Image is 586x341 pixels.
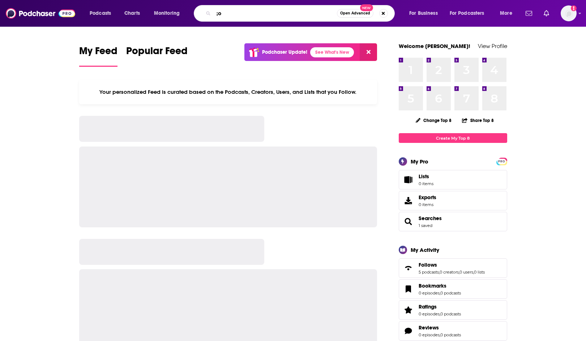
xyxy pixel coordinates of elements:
[401,326,416,336] a: Reviews
[419,303,437,310] span: Ratings
[401,217,416,227] a: Searches
[399,300,507,320] span: Ratings
[541,7,552,19] a: Show notifications dropdown
[495,8,521,19] button: open menu
[399,133,507,143] a: Create My Top 8
[419,173,429,180] span: Lists
[262,49,307,55] p: Podchaser Update!
[411,116,456,125] button: Change Top 8
[419,262,485,268] a: Follows
[401,284,416,294] a: Bookmarks
[310,47,354,57] a: See What's New
[214,8,337,19] input: Search podcasts, credits, & more...
[497,158,506,164] a: PRO
[450,8,484,18] span: For Podcasters
[120,8,144,19] a: Charts
[419,262,437,268] span: Follows
[440,332,461,337] a: 0 podcasts
[401,305,416,315] a: Ratings
[419,303,461,310] a: Ratings
[419,283,461,289] a: Bookmarks
[79,45,117,61] span: My Feed
[561,5,577,21] img: User Profile
[201,5,402,22] div: Search podcasts, credits, & more...
[462,113,494,127] button: Share Top 8
[445,8,495,19] button: open menu
[124,8,140,18] span: Charts
[409,8,438,18] span: For Business
[440,311,461,316] a: 0 podcasts
[85,8,120,19] button: open menu
[419,311,440,316] a: 0 episodes
[411,246,439,253] div: My Activity
[440,290,440,296] span: ,
[399,279,507,299] span: Bookmarks
[571,5,577,11] svg: Add a profile image
[79,45,117,67] a: My Feed
[473,270,474,275] span: ,
[79,80,377,104] div: Your personalized Feed is curated based on the Podcasts, Creators, Users, and Lists that you Follow.
[419,194,436,201] span: Exports
[149,8,189,19] button: open menu
[399,258,507,278] span: Follows
[399,212,507,231] span: Searches
[474,270,485,275] a: 0 lists
[399,43,470,49] a: Welcome [PERSON_NAME]!
[459,270,473,275] a: 0 users
[419,215,442,222] a: Searches
[419,173,433,180] span: Lists
[500,8,512,18] span: More
[126,45,188,67] a: Popular Feed
[459,270,459,275] span: ,
[419,181,433,186] span: 0 items
[440,332,440,337] span: ,
[154,8,180,18] span: Monitoring
[399,321,507,341] span: Reviews
[419,223,432,228] a: 1 saved
[561,5,577,21] span: Logged in as sarahhallprinc
[90,8,111,18] span: Podcasts
[419,290,440,296] a: 0 episodes
[340,12,370,15] span: Open Advanced
[401,196,416,206] span: Exports
[126,45,188,61] span: Popular Feed
[399,170,507,189] a: Lists
[561,5,577,21] button: Show profile menu
[401,175,416,185] span: Lists
[419,270,439,275] a: 5 podcasts
[6,6,75,20] img: Podchaser - Follow, Share and Rate Podcasts
[360,4,373,11] span: New
[478,43,507,49] a: View Profile
[399,191,507,210] a: Exports
[523,7,535,19] a: Show notifications dropdown
[440,270,459,275] a: 0 creators
[401,263,416,273] a: Follows
[440,290,461,296] a: 0 podcasts
[440,311,440,316] span: ,
[404,8,447,19] button: open menu
[411,158,428,165] div: My Pro
[419,324,439,331] span: Reviews
[419,202,436,207] span: 0 items
[419,283,446,289] span: Bookmarks
[419,332,440,337] a: 0 episodes
[337,9,373,18] button: Open AdvancedNew
[419,324,461,331] a: Reviews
